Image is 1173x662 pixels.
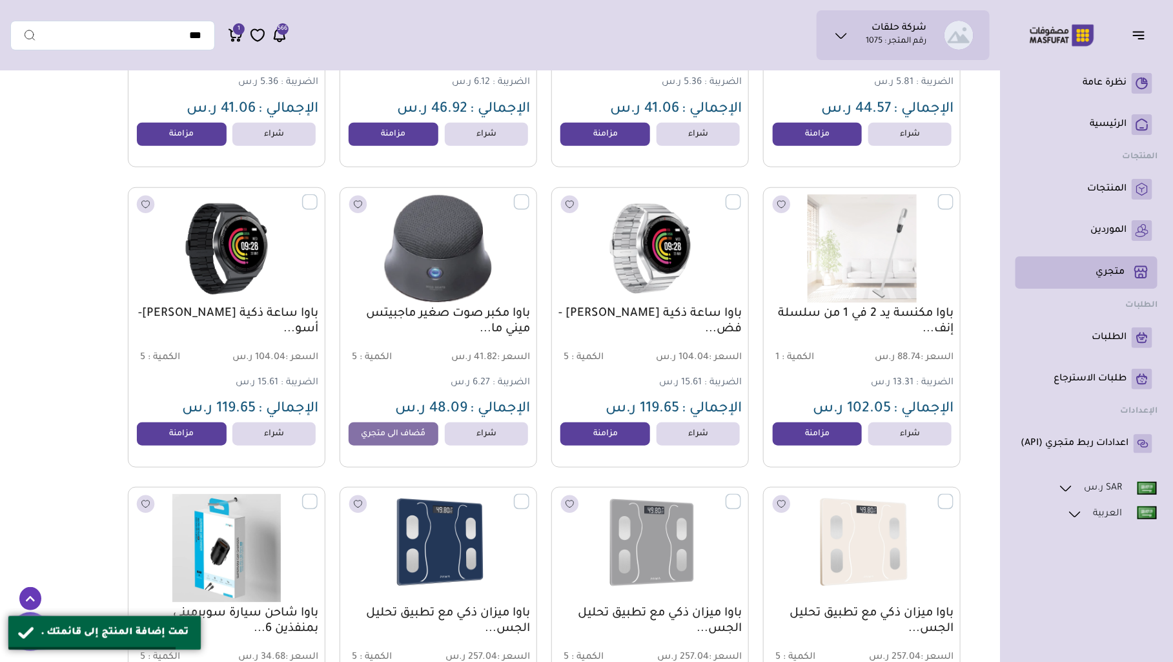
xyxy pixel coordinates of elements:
[395,402,467,417] span: 48.09 ر.س
[1066,506,1158,522] a: العربية
[1021,220,1152,241] a: الموردين
[921,353,954,363] span: السعر :
[866,36,927,48] p: رقم المتجر : 1075
[863,352,954,364] span: 88.74 ر.س
[238,78,278,88] span: 5.36 ر.س
[360,353,392,363] span: الكمية :
[347,494,529,603] img: 241.625-241.6252025-07-15-6876791223fbd.png
[606,402,679,417] span: 119.65 ر.س
[1090,118,1127,131] p: الرئيسية
[352,353,357,363] span: 5
[347,606,530,637] a: باوا ميزان ذكي مع تطبيق تحليل الجس...
[136,494,318,603] img: 241.625-241.6252025-07-15-68767a7779237.png
[560,422,650,446] a: مزامنة
[347,194,529,303] img: 241.625-241.6252025-07-15-687675b7d85f7.png
[704,78,742,88] span: الضريبة :
[868,422,952,446] a: شراء
[659,378,702,388] span: 15.61 ر.س
[1021,23,1103,48] img: Logo
[558,606,742,637] a: باوا ميزان ذكي مع تطبيق تحليل الجس...
[440,352,530,364] span: 41.82 ر.س
[682,402,742,417] span: الإجمالي :
[610,102,679,118] span: 41.06 ر.س
[137,422,227,446] a: مزامنة
[135,306,318,337] a: باوا ساعة ذكية [PERSON_NAME]- أسو...
[1125,301,1158,310] strong: الطلبات
[232,422,316,446] a: شراء
[773,123,862,146] a: مزامنة
[1021,114,1152,135] a: الرئيسية
[228,352,318,364] span: 104.04 ر.س
[1021,262,1152,284] a: متجري
[771,194,953,303] img: 241.625-241.6252025-07-15-68767512b6f5e.png
[135,606,318,637] a: باوا شاحن سيارة سوبرميني بمنفذين 6...
[1021,179,1152,200] a: المنتجات
[1021,437,1128,450] p: اعدادات ربط متجري (API)
[1092,331,1127,344] p: الطلبات
[1137,482,1157,495] img: Eng
[1090,224,1127,237] p: الموردين
[281,78,318,88] span: الضريبة :
[868,123,952,146] a: شراء
[232,123,316,146] a: شراء
[775,353,779,363] span: 1
[497,353,530,363] span: السعر :
[1096,266,1125,279] p: متجري
[187,102,256,118] span: 41.06 ر.س
[773,422,862,446] a: مزامنة
[445,123,528,146] a: شراء
[1021,433,1152,454] a: اعدادات ربط متجري (API)
[148,353,180,363] span: الكمية :
[770,306,954,337] a: باوا مكنسة يد 2 في 1 من سلسلة إنف...
[916,378,954,388] span: الضريبة :
[182,402,256,417] span: 119.65 ر.س
[1021,369,1152,389] a: طلبات الاسترجاع
[657,422,740,446] a: شراء
[944,21,974,50] img: شركة حلقات
[559,194,741,303] img: 241.625-241.6252025-07-15-6876767b1f621.png
[657,123,740,146] a: شراء
[704,378,742,388] span: الضريبة :
[228,27,243,43] a: 1
[874,78,913,88] span: 5.81 ر.س
[349,422,438,446] a: مُضاف الى متجري
[564,353,569,363] span: 5
[571,353,604,363] span: الكمية :
[709,353,742,363] span: السعر :
[770,606,954,637] a: باوا ميزان ذكي مع تطبيق تحليل الجس...
[1057,480,1158,497] a: SAR ر.س
[236,378,278,388] span: 15.61 ر.س
[470,102,530,118] span: الإجمالي :
[662,78,702,88] span: 5.36 ر.س
[1083,77,1127,90] p: نظرة عامة
[682,102,742,118] span: الإجمالي :
[451,378,490,388] span: 6.27 ر.س
[1087,183,1127,196] p: المنتجات
[872,23,927,36] h1: شركة حلقات
[782,353,814,363] span: الكمية :
[136,194,318,303] img: 241.625-241.6252025-07-15-687677500b2ad.png
[1122,152,1158,161] strong: المنتجات
[140,353,145,363] span: 5
[821,102,891,118] span: 44.57 ر.س
[1021,327,1152,348] a: الطلبات
[493,378,530,388] span: الضريبة :
[1021,73,1152,94] a: نظرة عامة
[559,494,741,603] img: 241.625-241.6252025-07-15-68767836c472a.png
[493,78,530,88] span: الضريبة :
[137,123,227,146] a: مزامنة
[285,353,318,363] span: السعر :
[445,422,528,446] a: شراء
[560,123,650,146] a: مزامنة
[651,352,742,364] span: 104.04 ر.س
[281,378,318,388] span: الضريبة :
[452,78,490,88] span: 6.12 ر.س
[893,402,954,417] span: الإجمالي :
[871,378,913,388] span: 13.31 ر.س
[893,102,954,118] span: الإجمالي :
[258,102,318,118] span: الإجمالي :
[470,402,530,417] span: الإجمالي :
[397,102,467,118] span: 46.92 ر.س
[1120,407,1158,416] strong: الإعدادات
[238,23,240,35] span: 1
